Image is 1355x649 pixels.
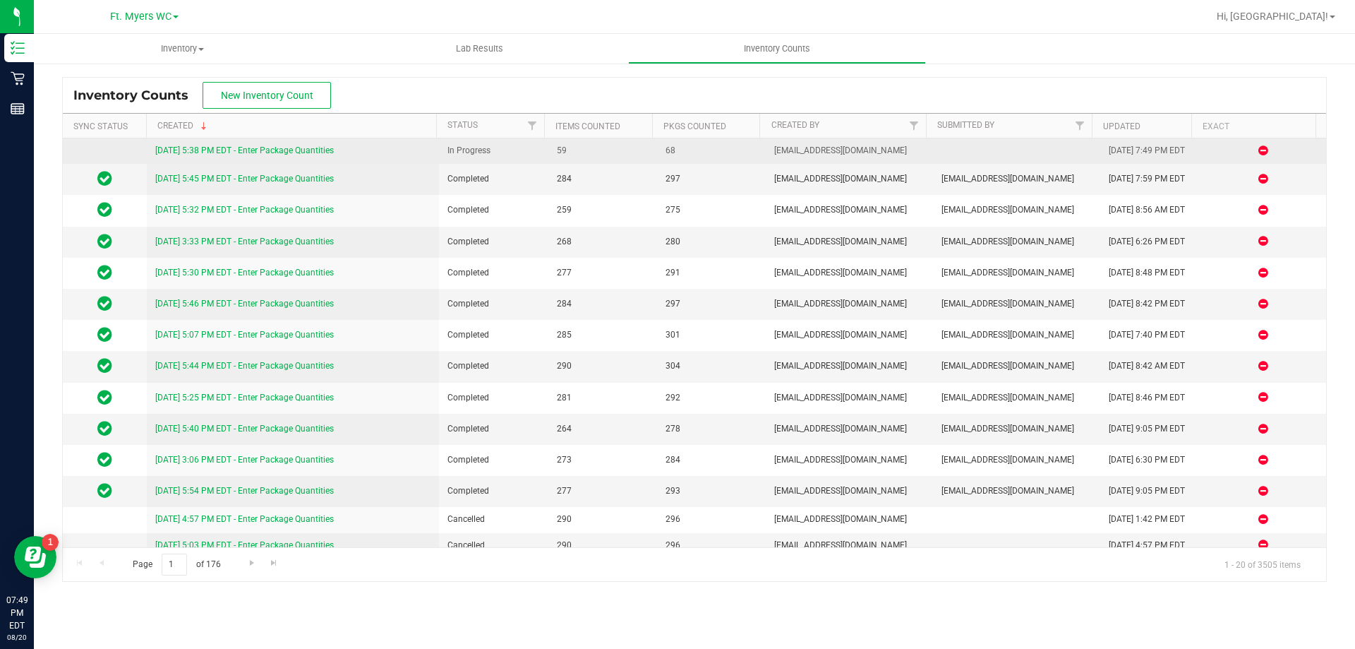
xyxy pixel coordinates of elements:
[447,266,539,280] span: Completed
[97,263,112,282] span: In Sync
[97,294,112,314] span: In Sync
[6,594,28,632] p: 07:49 PM EDT
[557,235,649,249] span: 268
[774,297,925,311] span: [EMAIL_ADDRESS][DOMAIN_NAME]
[155,455,334,465] a: [DATE] 3:06 PM EDT - Enter Package Quantities
[1109,359,1192,373] div: [DATE] 8:42 AM EDT
[1109,328,1192,342] div: [DATE] 7:40 PM EDT
[11,41,25,55] inline-svg: Inventory
[774,235,925,249] span: [EMAIL_ADDRESS][DOMAIN_NAME]
[557,391,649,405] span: 281
[557,266,649,280] span: 277
[14,536,56,578] iframe: Resource center
[1109,235,1192,249] div: [DATE] 6:26 PM EDT
[97,356,112,376] span: In Sync
[447,203,539,217] span: Completed
[557,513,649,526] span: 290
[97,200,112,220] span: In Sync
[264,554,284,573] a: Go to the last page
[1109,422,1192,436] div: [DATE] 9:05 PM EDT
[557,172,649,186] span: 284
[557,328,649,342] span: 285
[42,534,59,551] iframe: Resource center unread badge
[666,422,757,436] span: 278
[97,419,112,439] span: In Sync
[241,554,262,573] a: Go to the next page
[666,266,757,280] span: 291
[663,121,726,131] a: Pkgs Counted
[774,484,925,498] span: [EMAIL_ADDRESS][DOMAIN_NAME]
[1109,391,1192,405] div: [DATE] 8:46 PM EDT
[34,34,331,64] a: Inventory
[97,232,112,251] span: In Sync
[941,172,1092,186] span: [EMAIL_ADDRESS][DOMAIN_NAME]
[1068,114,1091,138] a: Filter
[11,102,25,116] inline-svg: Reports
[557,359,649,373] span: 290
[771,120,819,130] a: Created By
[941,328,1092,342] span: [EMAIL_ADDRESS][DOMAIN_NAME]
[73,121,128,131] a: Sync Status
[941,359,1092,373] span: [EMAIL_ADDRESS][DOMAIN_NAME]
[666,172,757,186] span: 297
[555,121,620,131] a: Items Counted
[155,268,334,278] a: [DATE] 5:30 PM EDT - Enter Package Quantities
[1109,513,1192,526] div: [DATE] 1:42 PM EDT
[774,453,925,467] span: [EMAIL_ADDRESS][DOMAIN_NAME]
[557,484,649,498] span: 277
[447,297,539,311] span: Completed
[447,513,539,526] span: Cancelled
[437,42,522,55] span: Lab Results
[666,484,757,498] span: 293
[628,34,925,64] a: Inventory Counts
[774,144,925,157] span: [EMAIL_ADDRESS][DOMAIN_NAME]
[155,540,334,550] a: [DATE] 5:03 PM EDT - Enter Package Quantities
[155,330,334,340] a: [DATE] 5:07 PM EDT - Enter Package Quantities
[666,144,757,157] span: 68
[1109,203,1192,217] div: [DATE] 8:56 AM EDT
[666,235,757,249] span: 280
[155,393,334,403] a: [DATE] 5:25 PM EDT - Enter Package Quantities
[447,235,539,249] span: Completed
[155,174,334,184] a: [DATE] 5:45 PM EDT - Enter Package Quantities
[1191,114,1315,138] th: Exact
[155,237,334,246] a: [DATE] 3:33 PM EDT - Enter Package Quantities
[1109,297,1192,311] div: [DATE] 8:42 PM EDT
[774,513,925,526] span: [EMAIL_ADDRESS][DOMAIN_NAME]
[1109,144,1192,157] div: [DATE] 7:49 PM EDT
[121,554,232,576] span: Page of 176
[110,11,171,23] span: Ft. Myers WC
[941,266,1092,280] span: [EMAIL_ADDRESS][DOMAIN_NAME]
[155,486,334,496] a: [DATE] 5:54 PM EDT - Enter Package Quantities
[774,266,925,280] span: [EMAIL_ADDRESS][DOMAIN_NAME]
[557,453,649,467] span: 273
[666,203,757,217] span: 275
[447,484,539,498] span: Completed
[11,71,25,85] inline-svg: Retail
[941,297,1092,311] span: [EMAIL_ADDRESS][DOMAIN_NAME]
[155,145,334,155] a: [DATE] 5:38 PM EDT - Enter Package Quantities
[937,120,994,130] a: Submitted By
[447,359,539,373] span: Completed
[97,481,112,501] span: In Sync
[1103,121,1140,131] a: Updated
[97,388,112,407] span: In Sync
[941,391,1092,405] span: [EMAIL_ADDRESS][DOMAIN_NAME]
[447,144,539,157] span: In Progress
[447,453,539,467] span: Completed
[155,514,334,524] a: [DATE] 4:57 PM EDT - Enter Package Quantities
[774,359,925,373] span: [EMAIL_ADDRESS][DOMAIN_NAME]
[447,391,539,405] span: Completed
[725,42,829,55] span: Inventory Counts
[73,88,203,103] span: Inventory Counts
[447,328,539,342] span: Completed
[941,203,1092,217] span: [EMAIL_ADDRESS][DOMAIN_NAME]
[774,172,925,186] span: [EMAIL_ADDRESS][DOMAIN_NAME]
[666,391,757,405] span: 292
[203,82,331,109] button: New Inventory Count
[1109,172,1192,186] div: [DATE] 7:59 PM EDT
[666,359,757,373] span: 304
[902,114,925,138] a: Filter
[1109,539,1192,552] div: [DATE] 4:57 PM EDT
[155,361,334,371] a: [DATE] 5:44 PM EDT - Enter Package Quantities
